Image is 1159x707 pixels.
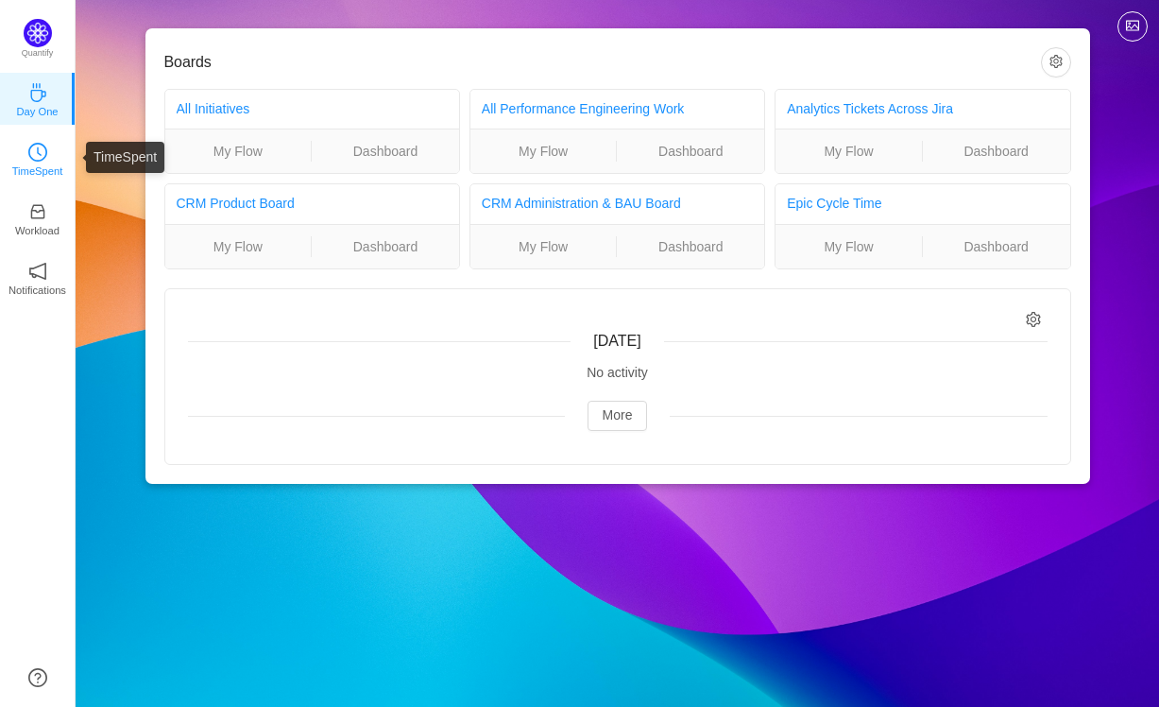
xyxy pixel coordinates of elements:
[776,236,922,257] a: My Flow
[1041,47,1071,78] button: icon: setting
[1026,312,1042,328] i: icon: setting
[28,202,47,221] i: icon: inbox
[177,101,250,116] a: All Initiatives
[165,141,312,162] a: My Flow
[470,141,617,162] a: My Flow
[776,141,922,162] a: My Flow
[470,236,617,257] a: My Flow
[1117,11,1148,42] button: icon: picture
[28,83,47,102] i: icon: coffee
[588,401,648,431] button: More
[923,236,1070,257] a: Dashboard
[12,163,63,180] p: TimeSpent
[16,103,58,120] p: Day One
[28,267,47,286] a: icon: notificationNotifications
[28,262,47,281] i: icon: notification
[24,19,52,47] img: Quantify
[787,101,953,116] a: Analytics Tickets Across Jira
[482,196,681,211] a: CRM Administration & BAU Board
[9,282,66,299] p: Notifications
[482,101,685,116] a: All Performance Engineering Work
[165,236,312,257] a: My Flow
[312,141,459,162] a: Dashboard
[787,196,881,211] a: Epic Cycle Time
[617,141,764,162] a: Dashboard
[28,208,47,227] a: icon: inboxWorkload
[15,222,60,239] p: Workload
[164,53,1041,72] h3: Boards
[593,333,640,349] span: [DATE]
[177,196,295,211] a: CRM Product Board
[28,143,47,162] i: icon: clock-circle
[28,89,47,108] a: icon: coffeeDay One
[28,668,47,687] a: icon: question-circle
[923,141,1070,162] a: Dashboard
[28,148,47,167] a: icon: clock-circleTimeSpent
[22,47,54,60] p: Quantify
[188,363,1048,383] div: No activity
[312,236,459,257] a: Dashboard
[617,236,764,257] a: Dashboard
